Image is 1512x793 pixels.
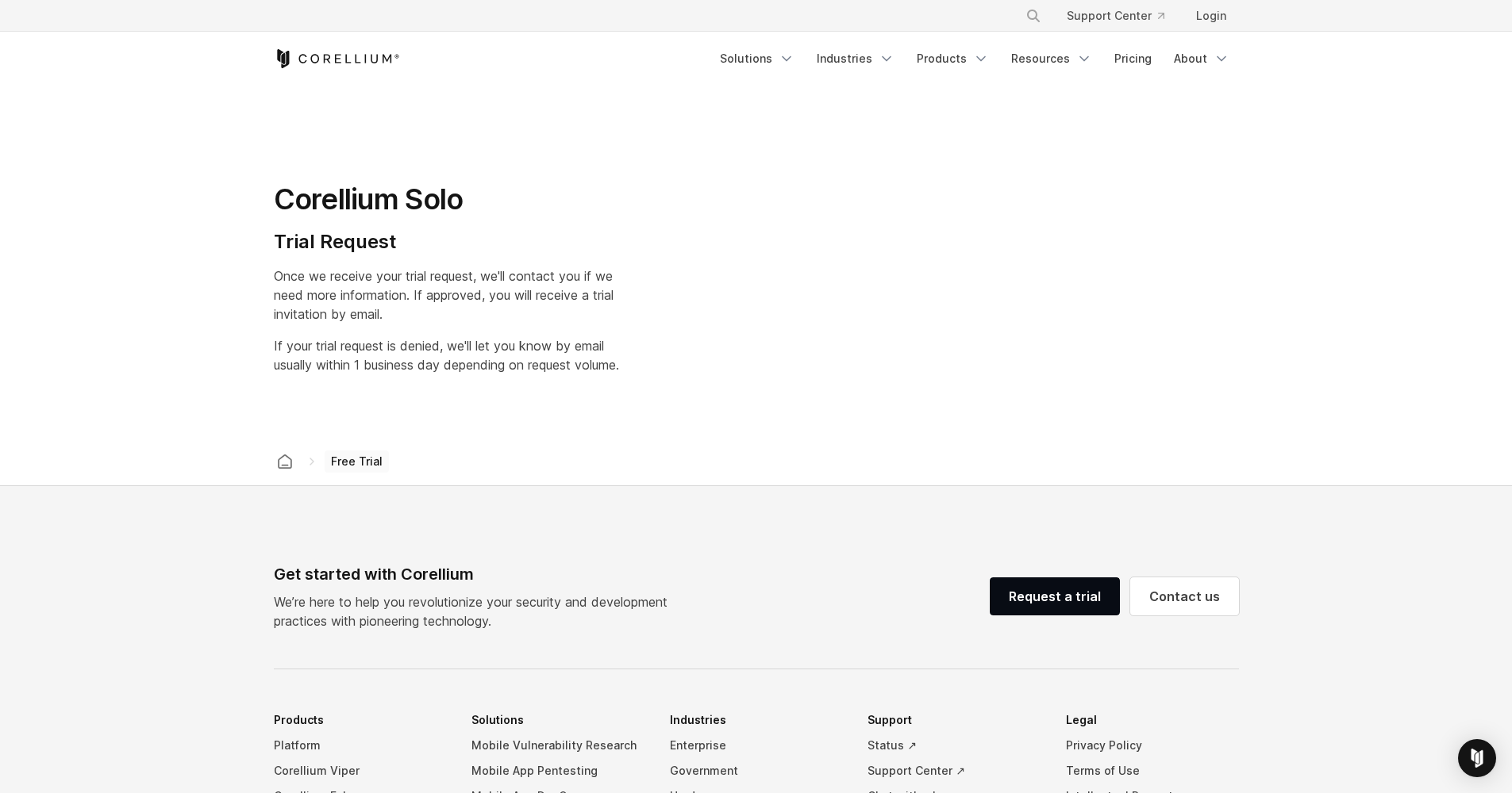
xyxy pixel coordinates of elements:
[1019,2,1048,30] button: Search
[1054,2,1177,30] a: Support Center
[907,44,998,73] a: Products
[1164,44,1239,73] a: About
[670,758,843,783] a: Government
[1458,739,1496,777] div: Open Intercom Messenger
[990,577,1120,615] a: Request a trial
[471,758,644,783] a: Mobile App Pentesting
[274,592,680,630] p: We’re here to help you revolutionize your security and development practices with pioneering tech...
[1105,44,1161,73] a: Pricing
[274,49,400,68] a: Corellium Home
[274,562,680,586] div: Get started with Corellium
[1002,44,1102,73] a: Resources
[1183,2,1239,30] a: Login
[325,450,389,473] span: Free Trial
[471,733,644,758] a: Mobile Vulnerability Research
[274,733,447,758] a: Platform
[1066,733,1239,758] a: Privacy Policy
[1130,577,1239,615] a: Contact us
[274,230,619,254] h4: Trial Request
[274,758,447,783] a: Corellium Viper
[1066,758,1239,783] a: Terms of Use
[868,758,1041,783] a: Support Center ↗
[710,44,1239,73] div: Navigation Menu
[274,268,614,322] span: Once we receive your trial request, we'll contact you if we need more information. If approved, y...
[807,44,904,73] a: Industries
[868,733,1041,758] a: Status ↗
[710,44,804,73] a: Solutions
[1006,2,1239,30] div: Navigation Menu
[274,338,619,373] span: If your trial request is denied, we'll let you know by email usually within 1 business day depend...
[274,182,619,217] h1: Corellium Solo
[670,733,843,758] a: Enterprise
[271,450,299,473] a: Corellium home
